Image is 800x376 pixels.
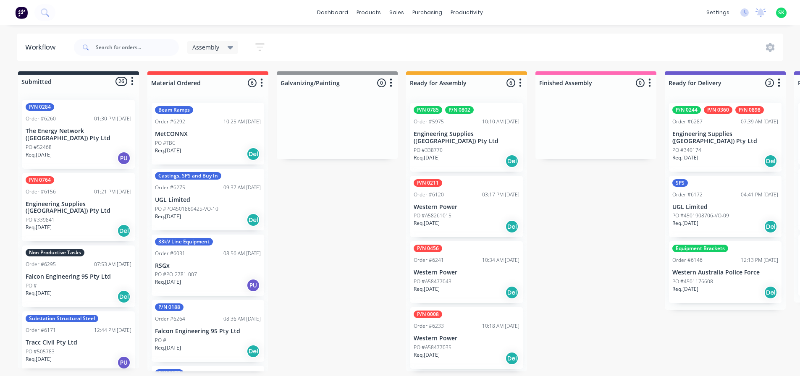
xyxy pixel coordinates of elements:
[672,278,713,285] p: PO #4501176608
[155,303,184,311] div: P/N 0188
[702,6,734,19] div: settings
[764,154,777,168] div: Del
[25,42,60,52] div: Workflow
[155,250,185,257] div: Order #6031
[26,201,131,215] p: Engineering Supplies ([GEOGRAPHIC_DATA]) Pty Ltd
[117,151,131,165] div: PU
[26,290,52,297] p: Req. [DATE]
[26,144,52,151] p: PO #52468
[741,256,778,264] div: 12:13 PM [DATE]
[26,151,52,159] p: Req. [DATE]
[155,278,181,286] p: Req. [DATE]
[778,9,784,16] span: SK
[223,118,261,125] div: 10:25 AM [DATE]
[704,106,732,114] div: P/N 0360
[155,213,181,220] p: Req. [DATE]
[414,285,440,293] p: Req. [DATE]
[155,131,261,138] p: MetCONNX
[117,224,131,238] div: Del
[410,103,523,172] div: P/N 0785P/N 0802Order #597510:10 AM [DATE]Engineering Supplies ([GEOGRAPHIC_DATA]) Pty LtdPO #338...
[672,154,698,162] p: Req. [DATE]
[26,273,131,280] p: Falcon Engineering 95 Pty Ltd
[482,191,519,198] div: 03:17 PM [DATE]
[414,204,519,211] p: Western Power
[672,219,698,227] p: Req. [DATE]
[414,311,442,318] div: P/N 0008
[15,6,28,19] img: Factory
[94,115,131,123] div: 01:30 PM [DATE]
[26,103,54,111] div: P/N 0284
[247,279,260,292] div: PU
[155,262,261,269] p: RSGx
[22,173,135,242] div: P/N 0764Order #615601:21 PM [DATE]Engineering Supplies ([GEOGRAPHIC_DATA]) Pty LtdPO #339841Req.[...
[26,176,54,184] div: P/N 0764
[414,154,440,162] p: Req. [DATE]
[152,169,264,230] div: Castings, SPS and Buy InOrder #627509:37 AM [DATE]UGL LimitedPO #PO4501869425-VO-10Req.[DATE]Del
[414,322,444,330] div: Order #6233
[26,224,52,231] p: Req. [DATE]
[223,250,261,257] div: 08:56 AM [DATE]
[672,118,703,125] div: Order #6287
[414,118,444,125] div: Order #5975
[152,300,264,362] div: P/N 0188Order #626408:36 AM [DATE]Falcon Engineering 95 Pty LtdPO #Req.[DATE]Del
[155,184,185,191] div: Order #6275
[152,103,264,164] div: Beam RampsOrder #629210:25 AM [DATE]MetCONNXPO #TBCReq.[DATE]Del
[445,106,474,114] div: P/N 0802
[735,106,764,114] div: P/N 0898
[672,256,703,264] div: Order #6146
[672,212,729,219] p: PO #4501908706-VO-09
[764,286,777,299] div: Del
[414,131,519,145] p: Engineering Supplies ([GEOGRAPHIC_DATA]) Pty Ltd
[117,356,131,369] div: PU
[313,6,352,19] a: dashboard
[414,245,442,252] div: P/N 0456
[155,337,166,344] p: PO #
[410,241,523,303] div: P/N 0456Order #624110:34 AM [DATE]Western PowerPO #A58477043Req.[DATE]Del
[155,344,181,352] p: Req. [DATE]
[26,339,131,346] p: Tracc Civil Pty Ltd
[669,103,782,172] div: P/N 0244P/N 0360P/N 0898Order #628707:39 AM [DATE]Engineering Supplies ([GEOGRAPHIC_DATA]) Pty Lt...
[223,184,261,191] div: 09:37 AM [DATE]
[155,328,261,335] p: Falcon Engineering 95 Pty Ltd
[414,191,444,198] div: Order #6120
[505,154,519,168] div: Del
[94,326,131,334] div: 12:44 PM [DATE]
[414,256,444,264] div: Order #6241
[410,176,523,238] div: P/N 0211Order #612003:17 PM [DATE]Western PowerPO #A58261015Req.[DATE]Del
[482,322,519,330] div: 10:18 AM [DATE]
[192,43,219,52] span: Assembly
[505,352,519,365] div: Del
[414,212,451,219] p: PO #A58261015
[408,6,446,19] div: purchasing
[26,315,98,322] div: Substation Structural Steel
[26,188,56,196] div: Order #6156
[247,213,260,227] div: Del
[669,241,782,303] div: Equipment BracketsOrder #614612:13 PM [DATE]Western Australia Police ForcePO #4501176608Req.[DATE...
[155,196,261,204] p: UGL Limited
[414,335,519,342] p: Western Power
[672,269,778,276] p: Western Australia Police Force
[155,106,193,114] div: Beam Ramps
[385,6,408,19] div: sales
[414,269,519,276] p: Western Power
[26,355,52,363] p: Req. [DATE]
[94,188,131,196] div: 01:21 PM [DATE]
[26,249,84,256] div: Non Productive Tasks
[117,290,131,303] div: Del
[672,191,703,198] div: Order #6172
[672,245,728,252] div: Equipment Brackets
[505,286,519,299] div: Del
[155,238,213,245] div: 33kV Line Equipment
[741,118,778,125] div: 07:39 AM [DATE]
[26,128,131,142] p: The Energy Network ([GEOGRAPHIC_DATA]) Pty Ltd
[414,179,442,187] div: P/N 0211
[446,6,487,19] div: productivity
[96,39,179,56] input: Search for orders...
[672,131,778,145] p: Engineering Supplies ([GEOGRAPHIC_DATA]) Pty Ltd
[414,106,442,114] div: P/N 0785
[22,245,135,307] div: Non Productive TasksOrder #629507:53 AM [DATE]Falcon Engineering 95 Pty LtdPO #Req.[DATE]Del
[22,100,135,169] div: P/N 0284Order #626001:30 PM [DATE]The Energy Network ([GEOGRAPHIC_DATA]) Pty LtdPO #52468Req.[DAT...
[672,285,698,293] p: Req. [DATE]
[26,261,56,268] div: Order #6295
[155,139,175,147] p: PO #TBC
